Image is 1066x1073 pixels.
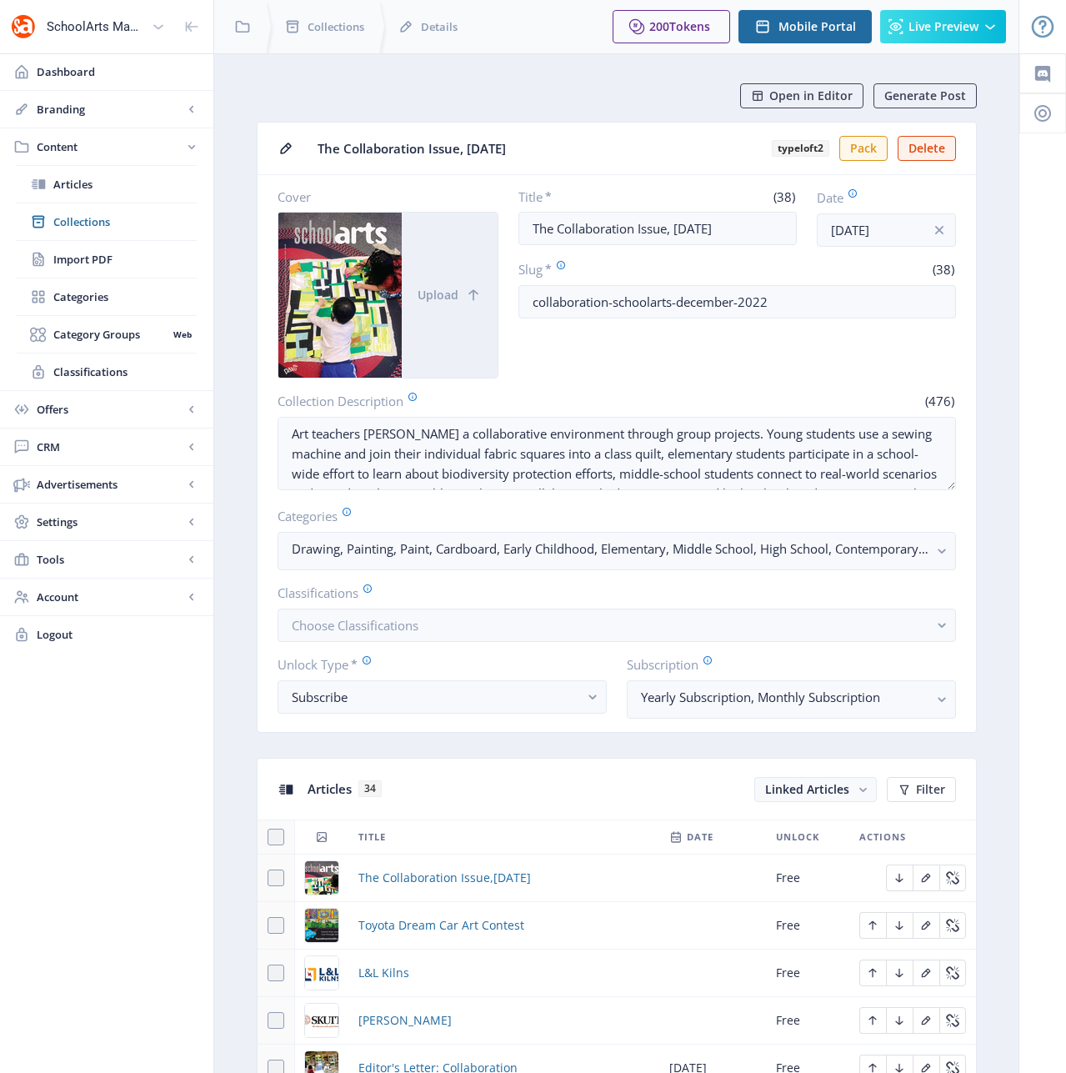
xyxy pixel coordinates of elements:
span: The Collaboration Issue, [DATE] [318,140,758,158]
a: Toyota Dream Car Art Contest [358,915,524,935]
img: bc2c448d-7568-411f-86b9-2dabe1b82a37.png [305,861,338,895]
span: Filter [916,783,945,796]
a: Edit page [913,964,939,980]
span: Categories [53,288,197,305]
td: Free [766,902,849,950]
button: Drawing, Painting, Paint, Cardboard, Early Childhood, Elementary, Middle School, High School, Con... [278,532,956,570]
button: Live Preview [880,10,1006,43]
span: Unlock [776,827,819,847]
a: [PERSON_NAME] [358,1010,452,1030]
a: Edit page [913,1011,939,1027]
span: (38) [771,188,797,205]
td: Free [766,997,849,1045]
span: Collections [53,213,197,230]
span: Classifications [53,364,197,380]
span: Dashboard [37,63,200,80]
button: Subscribe [278,680,607,714]
button: Mobile Portal [738,10,872,43]
a: Articles [17,166,197,203]
span: Advertisements [37,476,183,493]
button: info [923,213,956,247]
span: Collections [308,18,364,35]
span: (38) [930,261,956,278]
a: Edit page [859,1011,886,1027]
span: Branding [37,101,183,118]
span: Live Preview [908,20,978,33]
span: Articles [308,780,352,797]
span: Import PDF [53,251,197,268]
button: Choose Classifications [278,609,956,642]
span: CRM [37,439,183,455]
a: Edit page [886,1011,913,1027]
nb-select-label: Drawing, Painting, Paint, Cardboard, Early Childhood, Elementary, Middle School, High School, Con... [292,539,928,559]
td: Free [766,855,849,902]
a: Edit page [939,916,966,932]
a: Edit page [859,916,886,932]
img: da22c795-8cd1-4679-9767-da3989e27e63.png [305,1004,338,1037]
img: d1313acb-c5d5-4a52-976b-7d2952bd3fa6.png [305,956,338,990]
nb-badge: Web [168,326,197,343]
span: Tools [37,551,183,568]
span: Linked Articles [765,781,849,797]
input: Publishing Date [817,213,956,247]
span: Title [358,827,386,847]
button: Upload [402,213,498,378]
button: Delete [898,136,956,161]
span: Articles [53,176,197,193]
a: Import PDF [17,241,197,278]
a: Edit page [939,1011,966,1027]
div: Subscribe [292,687,579,707]
span: Date [687,827,713,847]
a: The Collaboration Issue,[DATE] [358,868,531,888]
a: Classifications [17,353,197,390]
a: Edit page [886,964,913,980]
img: 122b3f44-b4e1-42fd-8fd6-88e6f1046f82.png [305,909,338,942]
a: Edit page [886,869,913,885]
b: typeloft2 [772,140,829,157]
span: Settings [37,514,183,530]
span: 34 [358,780,382,797]
button: Generate Post [873,83,977,108]
label: Slug [518,260,730,278]
a: Edit page [886,916,913,932]
label: Date [817,188,943,207]
span: Choose Classifications [292,617,418,634]
button: Filter [887,777,956,802]
label: Subscription [627,655,943,674]
nb-select-label: Yearly Subscription, Monthly Subscription [641,687,928,707]
img: properties.app_icon.png [10,13,37,40]
span: Details [421,18,458,35]
button: Linked Articles [754,777,877,802]
a: Edit page [913,869,939,885]
a: Edit page [939,964,966,980]
td: Free [766,950,849,997]
a: Edit page [913,916,939,932]
span: (476) [923,393,956,409]
a: Edit page [939,869,966,885]
span: Logout [37,626,200,643]
input: this-is-how-a-slug-looks-like [518,285,956,318]
a: Collections [17,203,197,240]
button: 200Tokens [613,10,730,43]
label: Collection Description [278,392,610,410]
a: Edit page [859,964,886,980]
span: Content [37,138,183,155]
span: Upload [418,288,458,302]
span: L&L Kilns [358,963,409,983]
label: Title [518,188,651,205]
button: Pack [839,136,888,161]
span: Open in Editor [769,89,853,103]
span: Actions [859,827,906,847]
input: Type Collection Title ... [518,212,797,245]
span: Account [37,589,183,605]
span: Category Groups [53,326,168,343]
div: SchoolArts Magazine [47,8,145,45]
nb-icon: info [931,222,948,238]
span: Mobile Portal [778,20,856,33]
button: Yearly Subscription, Monthly Subscription [627,680,956,719]
label: Unlock Type [278,655,593,674]
span: Offers [37,401,183,418]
